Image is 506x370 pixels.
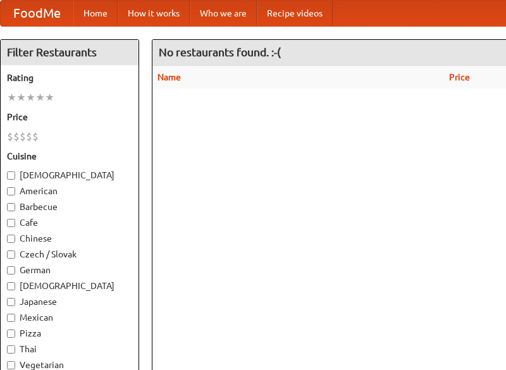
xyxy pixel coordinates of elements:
label: Barbecue [7,200,132,213]
label: Czech / Slovak [7,248,132,261]
label: American [7,185,132,197]
li: ★ [45,90,54,104]
label: Thai [7,343,132,355]
a: How it works [118,1,190,26]
h5: Rating [7,71,132,84]
li: $ [7,130,13,144]
input: Czech / Slovak [7,250,15,259]
h5: Price [7,111,132,123]
a: Who we are [190,1,257,26]
input: Pizza [7,330,15,338]
li: $ [32,130,39,144]
a: FoodMe [1,1,73,26]
input: Chinese [7,235,15,243]
input: German [7,266,15,274]
label: Mexican [7,311,132,324]
input: Cafe [7,219,15,227]
input: [DEMOGRAPHIC_DATA] [7,282,15,290]
input: Mexican [7,314,15,322]
li: $ [13,130,20,144]
label: Chinese [7,232,132,245]
input: Thai [7,345,15,354]
li: $ [20,130,26,144]
label: Japanese [7,295,132,308]
input: [DEMOGRAPHIC_DATA] [7,171,15,180]
label: Cafe [7,216,132,229]
input: Vegetarian [7,361,15,369]
li: ★ [26,90,35,104]
input: American [7,187,15,195]
label: [DEMOGRAPHIC_DATA] [7,169,132,182]
h4: Filter Restaurants [1,40,139,65]
a: Price [449,72,470,82]
li: ★ [7,90,16,104]
a: Recipe videos [257,1,333,26]
label: Pizza [7,327,132,340]
label: German [7,264,132,276]
li: ★ [35,90,45,104]
li: ★ [16,90,26,104]
a: Home [73,1,118,26]
label: [DEMOGRAPHIC_DATA] [7,280,132,292]
input: Barbecue [7,203,15,211]
ng-pluralize: No restaurants found. :-( [159,46,281,58]
li: $ [26,130,32,144]
a: Name [157,72,181,82]
h5: Cuisine [7,150,132,163]
input: Japanese [7,298,15,306]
